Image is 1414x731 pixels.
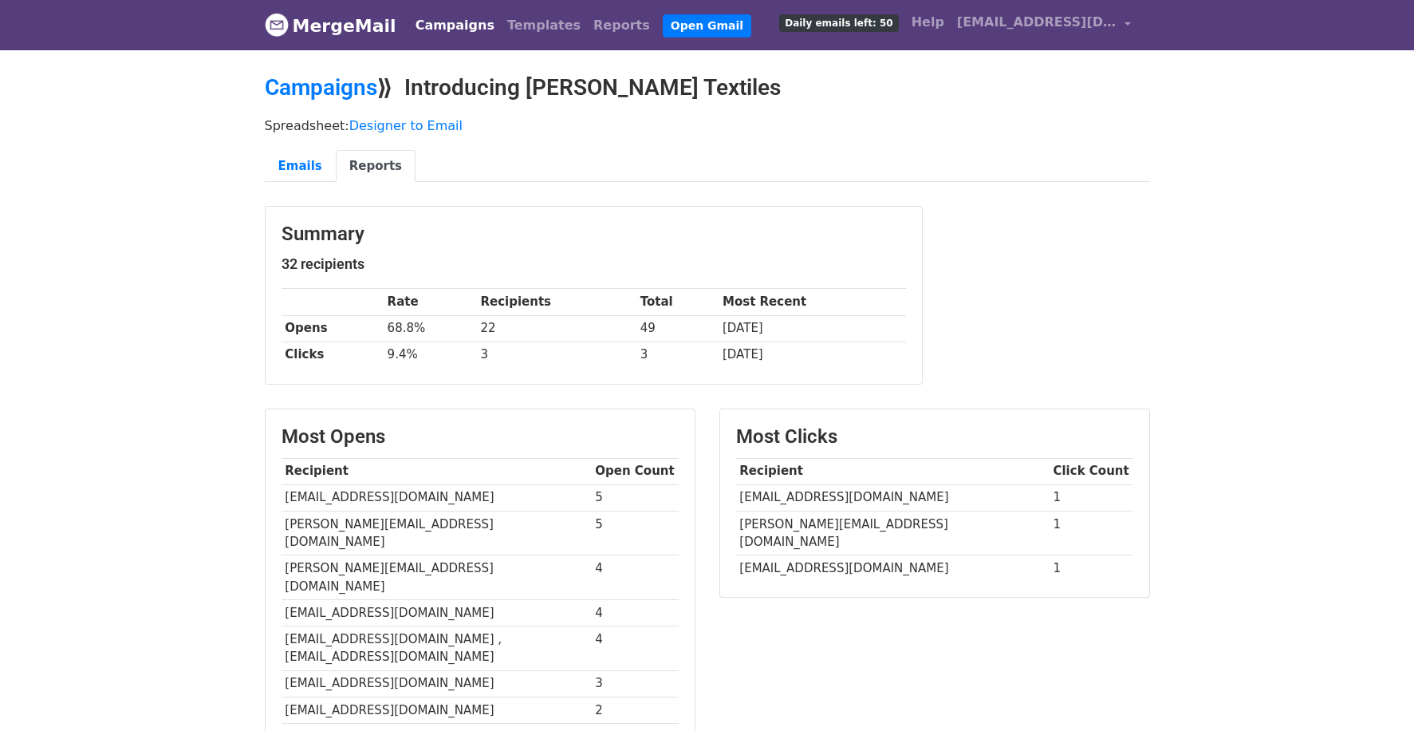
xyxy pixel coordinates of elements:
a: Campaigns [409,10,501,41]
a: Open Gmail [663,14,751,38]
td: 5 [592,511,679,555]
td: 5 [592,484,679,511]
td: 3 [592,670,679,697]
a: Emails [265,150,336,183]
td: 1 [1050,555,1133,582]
td: [EMAIL_ADDRESS][DOMAIN_NAME] [282,599,592,626]
td: 1 [1050,511,1133,555]
a: Reports [336,150,416,183]
td: [EMAIL_ADDRESS][DOMAIN_NAME] , [EMAIL_ADDRESS][DOMAIN_NAME] [282,626,592,671]
a: Help [905,6,951,38]
th: Total [636,289,719,315]
span: [EMAIL_ADDRESS][DOMAIN_NAME] [957,13,1117,32]
th: Recipient [736,458,1050,484]
a: Templates [501,10,587,41]
h3: Summary [282,223,906,246]
td: [PERSON_NAME][EMAIL_ADDRESS][DOMAIN_NAME] [736,511,1050,555]
a: [EMAIL_ADDRESS][DOMAIN_NAME] [951,6,1137,44]
a: Reports [587,10,656,41]
td: [EMAIL_ADDRESS][DOMAIN_NAME] [736,555,1050,582]
td: 4 [592,599,679,626]
th: Most Recent [719,289,905,315]
td: 1 [1050,484,1133,511]
td: [DATE] [719,342,905,368]
td: [PERSON_NAME][EMAIL_ADDRESS][DOMAIN_NAME] [282,511,592,555]
th: Opens [282,315,384,342]
td: 2 [592,697,679,723]
td: [PERSON_NAME][EMAIL_ADDRESS][DOMAIN_NAME] [282,555,592,600]
p: Spreadsheet: [265,117,1150,134]
span: Daily emails left: 50 [779,14,898,32]
td: 4 [592,626,679,671]
td: 49 [636,315,719,342]
a: Daily emails left: 50 [773,6,904,38]
a: MergeMail [265,9,396,42]
th: Recipients [477,289,636,315]
th: Open Count [592,458,679,484]
img: MergeMail logo [265,13,289,37]
h2: ⟫ Introducing [PERSON_NAME] Textiles [265,74,1150,101]
td: [EMAIL_ADDRESS][DOMAIN_NAME] [736,484,1050,511]
a: Campaigns [265,74,377,101]
th: Recipient [282,458,592,484]
h3: Most Opens [282,425,679,448]
td: 9.4% [384,342,477,368]
th: Clicks [282,342,384,368]
td: 68.8% [384,315,477,342]
td: 3 [477,342,636,368]
th: Rate [384,289,477,315]
td: 22 [477,315,636,342]
td: [DATE] [719,315,905,342]
th: Click Count [1050,458,1133,484]
h3: Most Clicks [736,425,1133,448]
td: [EMAIL_ADDRESS][DOMAIN_NAME] [282,697,592,723]
td: [EMAIL_ADDRESS][DOMAIN_NAME] [282,484,592,511]
td: 4 [592,555,679,600]
td: [EMAIL_ADDRESS][DOMAIN_NAME] [282,670,592,697]
td: 3 [636,342,719,368]
h5: 32 recipients [282,255,906,273]
a: Designer to Email [349,118,463,133]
